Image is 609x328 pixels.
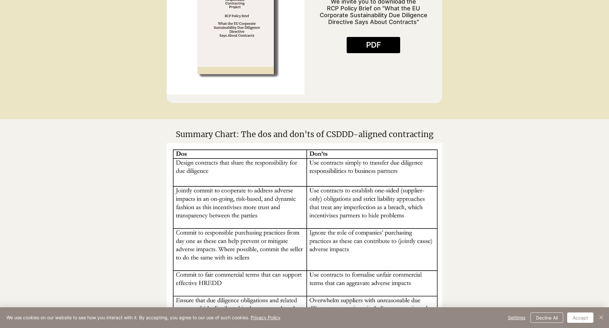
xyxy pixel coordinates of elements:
span: Settings [508,313,525,322]
button: Accept [567,312,593,323]
a: PDF [347,37,400,53]
span: RCP Policy Brief on "What the EU Corporate Sustainability Due Diligence Directive Says About Cont... [320,5,427,25]
span: Summary Chart: The dos and don'ts of CSDDD-aligned contracting [176,129,434,139]
span: PDF [366,40,381,51]
button: Close [597,312,605,323]
img: Close [597,313,605,321]
button: Decline All [531,312,563,323]
span: We use cookies on our website to see how you interact with it. By accepting, you agree to our use... [6,315,281,321]
a: Privacy Policy [251,315,281,320]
